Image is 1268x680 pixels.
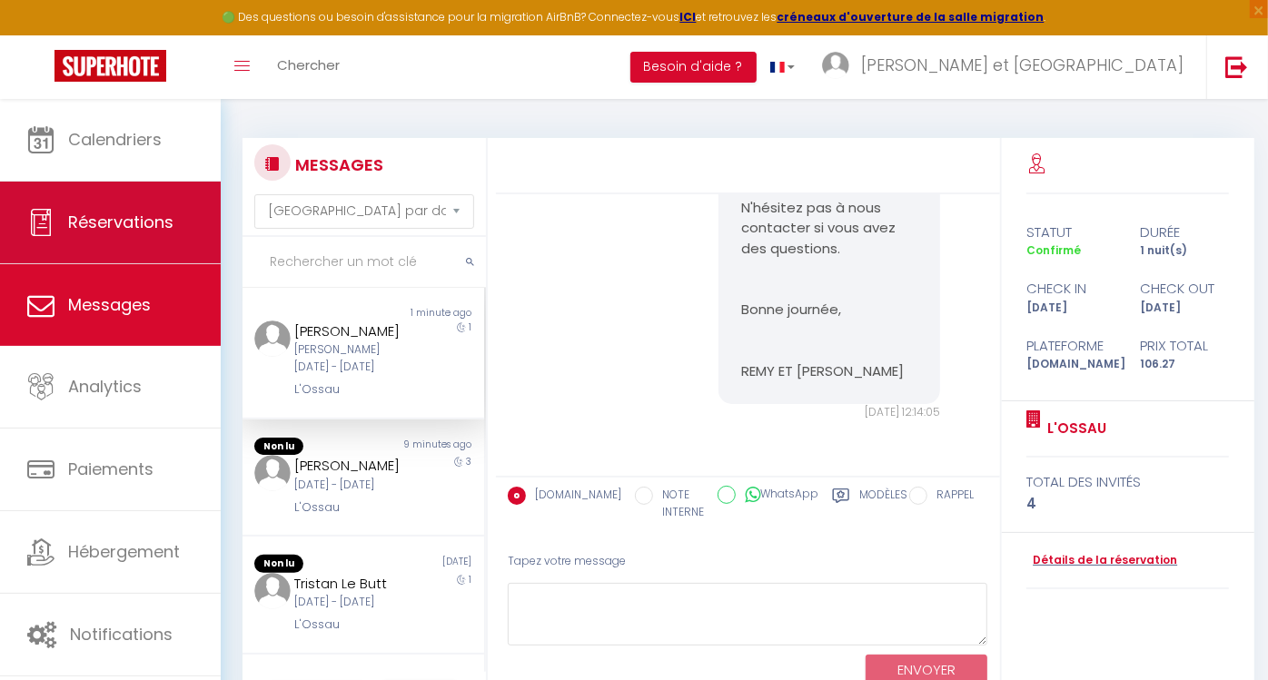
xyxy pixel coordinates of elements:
p: Bonne journée, [741,300,917,320]
p: N'hésitez pas à nous contacter si vous avez des questions. [741,198,917,260]
span: Notifications [70,623,173,646]
span: Calendriers [68,128,162,151]
div: L'Ossau [294,616,411,634]
h3: MESSAGES [291,144,383,185]
div: 106.27 [1128,356,1241,373]
div: [DATE] [1128,300,1241,317]
div: Tristan Le Butt [294,573,411,595]
a: Chercher [263,35,353,99]
span: Paiements [68,458,154,480]
div: L'Ossau [294,498,411,517]
img: ... [254,320,291,357]
label: RAPPEL [927,487,974,507]
span: Hébergement [68,540,180,563]
span: Chercher [277,55,340,74]
a: L'Ossau [1041,418,1106,439]
a: créneaux d'ouverture de la salle migration [778,9,1045,25]
span: 1 [470,573,472,586]
span: Non lu [254,438,303,456]
div: 9 minutes ago [363,438,484,456]
div: total des invités [1026,471,1229,493]
div: [PERSON_NAME] [294,455,411,477]
div: [DATE] 12:14:05 [718,404,940,421]
div: [DATE] - [DATE] [294,594,411,611]
div: [DATE] [363,555,484,573]
div: [PERSON_NAME][DATE] - [DATE] [294,341,411,376]
div: L'Ossau [294,380,411,399]
div: statut [1015,222,1127,243]
div: 1 minute ago [363,306,484,320]
div: durée [1128,222,1241,243]
img: ... [254,455,291,491]
span: Confirmé [1026,242,1081,258]
span: Messages [68,293,151,316]
span: Réservations [68,211,173,233]
div: 1 nuit(s) [1128,242,1241,260]
p: REMY ET [PERSON_NAME] [741,361,917,382]
span: Analytics [68,375,142,398]
label: NOTE INTERNE [653,487,704,521]
span: Non lu [254,555,303,573]
a: ICI [680,9,697,25]
div: [PERSON_NAME] [294,320,411,342]
button: Ouvrir le widget de chat LiveChat [15,7,69,62]
div: check in [1015,278,1127,300]
div: Plateforme [1015,335,1127,357]
div: [DATE] [1015,300,1127,317]
div: [DATE] - [DATE] [294,477,411,494]
span: 1 [470,320,472,334]
div: [DOMAIN_NAME] [1015,356,1127,373]
a: Détails de la réservation [1026,552,1177,569]
span: [PERSON_NAME] et [GEOGRAPHIC_DATA] [861,54,1184,76]
img: Super Booking [54,50,166,82]
div: check out [1128,278,1241,300]
div: Prix total [1128,335,1241,357]
img: ... [822,52,849,79]
div: Tapez votre message [508,539,988,584]
input: Rechercher un mot clé [243,237,486,288]
button: Besoin d'aide ? [630,52,757,83]
span: 3 [467,455,472,468]
img: logout [1225,55,1248,78]
img: ... [254,573,291,609]
label: Modèles [859,487,907,524]
a: ... [PERSON_NAME] et [GEOGRAPHIC_DATA] [808,35,1206,99]
div: 4 [1026,493,1229,515]
label: [DOMAIN_NAME] [526,487,621,507]
label: WhatsApp [736,486,818,506]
